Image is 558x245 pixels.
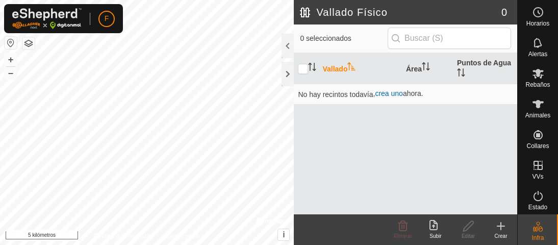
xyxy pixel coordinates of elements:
[457,59,511,67] font: Puntos de Agua
[526,142,549,150] font: Collares
[525,81,550,88] font: Rebaños
[531,234,544,241] font: Infra
[526,20,549,27] font: Horarios
[165,232,199,241] a: Contáctanos
[528,51,547,58] font: Alertas
[165,233,199,240] font: Contáctanos
[406,64,422,72] font: Área
[373,89,375,97] font: ,
[8,67,13,78] font: –
[403,89,423,97] font: ahora.
[283,230,285,239] font: i
[105,14,109,22] font: F
[394,233,412,239] font: Eliminar
[94,232,153,241] a: Política de Privacidad
[5,37,17,49] button: Restablecer mapa
[278,229,289,240] button: i
[12,8,82,29] img: Logotipo de Gallagher
[494,233,507,239] font: Crear
[300,34,351,42] font: 0 seleccionados
[5,54,17,66] button: +
[462,233,475,239] font: Editar
[501,7,507,18] font: 0
[347,64,356,72] p-sorticon: Activar para ordenar
[322,64,347,72] font: Vallado
[375,89,402,97] font: crea uno
[22,37,35,50] button: Capas del Mapa
[316,7,388,18] font: Vallado Físico
[388,28,511,49] input: Buscar (S)
[525,112,550,119] font: Animales
[422,64,430,72] p-sorticon: Activar para ordenar
[528,204,547,211] font: Estado
[532,173,543,180] font: VVs
[429,233,441,239] font: Subir
[5,67,17,79] button: –
[298,90,373,99] font: No hay recintos todavía
[8,54,14,65] font: +
[457,70,465,78] p-sorticon: Activar para ordenar
[308,64,316,72] p-sorticon: Activar para ordenar
[94,233,153,240] font: Política de Privacidad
